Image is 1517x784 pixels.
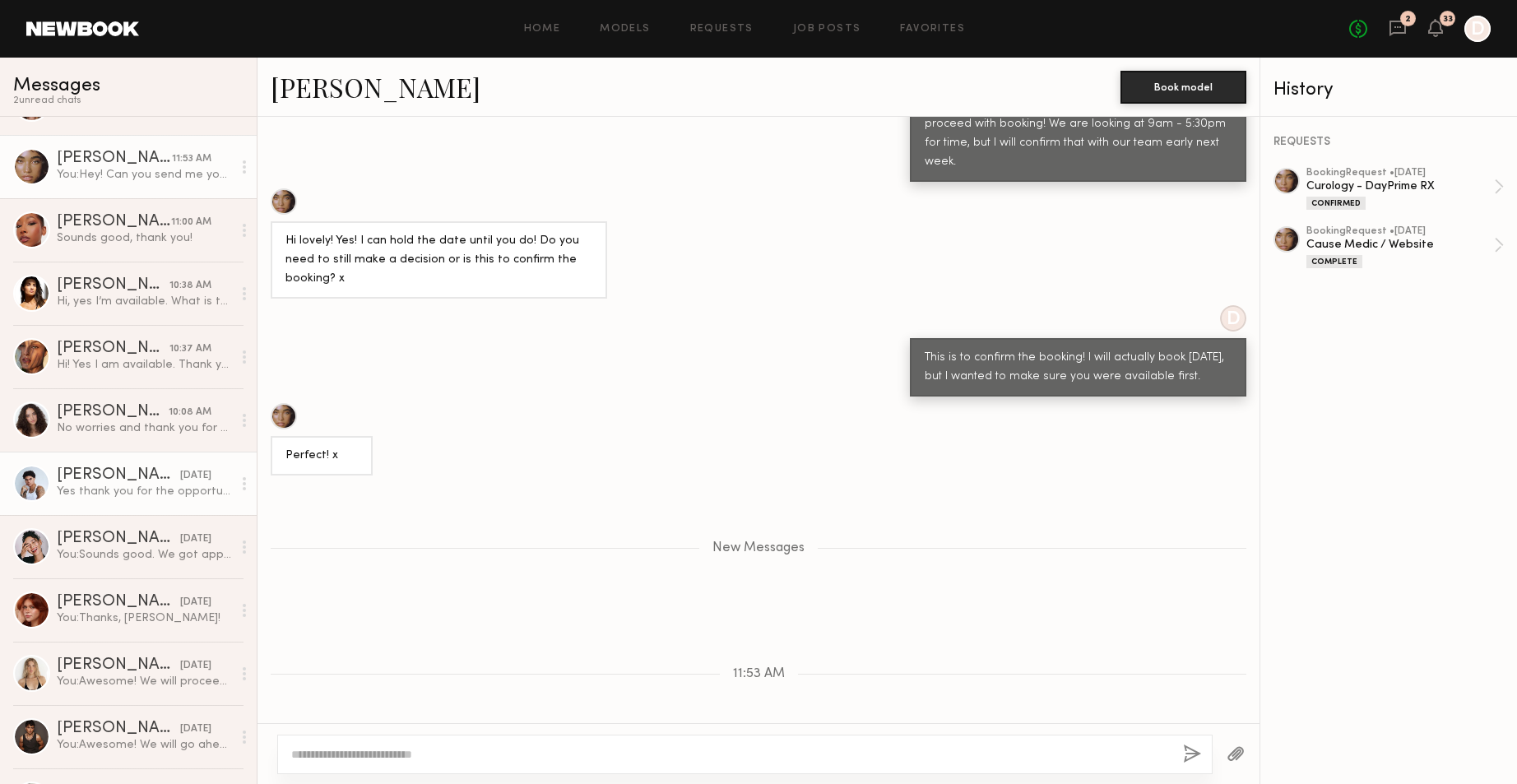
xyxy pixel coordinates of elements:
[1306,255,1362,268] div: Complete
[1273,137,1504,148] div: REQUESTS
[285,232,592,289] div: Hi lovely! Yes! I can hold the date until you do! Do you need to still make a decision or is this...
[180,658,211,674] div: [DATE]
[690,24,754,35] a: Requests
[925,77,1232,172] div: Hey [PERSON_NAME]! Just wanted to confirm that you are available on 9/4 for our Curology shoot be...
[1306,168,1494,179] div: booking Request • [DATE]
[57,214,171,230] div: [PERSON_NAME]
[1306,237,1494,253] div: Cause Medic / Website
[13,77,100,95] span: Messages
[57,357,232,373] div: Hi! Yes I am available. Thank you so much!
[57,484,232,499] div: Yes thank you for the opportunity!
[57,531,180,547] div: [PERSON_NAME]
[57,594,180,610] div: [PERSON_NAME]
[900,24,965,35] a: Favorites
[712,541,805,555] span: New Messages
[1120,71,1246,104] button: Book model
[180,595,211,610] div: [DATE]
[1464,16,1491,42] a: D
[57,547,232,563] div: You: Sounds good. We got approval from our client for $200 of travel reimbursement. I will includ...
[171,215,211,230] div: 11:00 AM
[57,294,232,309] div: Hi, yes I’m available. What is the rate? Thank you
[57,151,172,167] div: [PERSON_NAME]
[57,167,232,183] div: You: Hey! Can you send me your top, bottom, and shoe size?
[180,721,211,737] div: [DATE]
[1443,15,1453,24] div: 33
[57,737,232,753] div: You: Awesome! We will go ahead with booking [DATE] and give you more details.
[57,404,169,420] div: [PERSON_NAME]
[1405,15,1411,24] div: 2
[169,278,211,294] div: 10:38 AM
[271,69,480,104] a: [PERSON_NAME]
[1306,197,1366,210] div: Confirmed
[1306,226,1504,268] a: bookingRequest •[DATE]Cause Medic / WebsiteComplete
[180,468,211,484] div: [DATE]
[169,341,211,357] div: 10:37 AM
[1306,179,1494,194] div: Curology - DayPrime RX
[172,151,211,167] div: 11:53 AM
[57,277,169,294] div: [PERSON_NAME]
[57,420,232,436] div: No worries and thank you for the consideration!! :)
[1273,81,1504,100] div: History
[57,610,232,626] div: You: Thanks, [PERSON_NAME]!
[524,24,561,35] a: Home
[600,24,650,35] a: Models
[57,674,232,689] div: You: Awesome! We will proceed with booking [DATE].
[180,531,211,547] div: [DATE]
[57,657,180,674] div: [PERSON_NAME]
[733,667,785,681] span: 11:53 AM
[1306,168,1504,210] a: bookingRequest •[DATE]Curology - DayPrime RXConfirmed
[1306,226,1494,237] div: booking Request • [DATE]
[57,467,180,484] div: [PERSON_NAME]
[169,405,211,420] div: 10:08 AM
[57,341,169,357] div: [PERSON_NAME]
[285,447,358,466] div: Perfect! x
[1120,79,1246,93] a: Book model
[793,24,861,35] a: Job Posts
[1389,19,1407,39] a: 2
[925,349,1232,387] div: This is to confirm the booking! I will actually book [DATE], but I wanted to make sure you were a...
[57,721,180,737] div: [PERSON_NAME]
[57,230,232,246] div: Sounds good, thank you!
